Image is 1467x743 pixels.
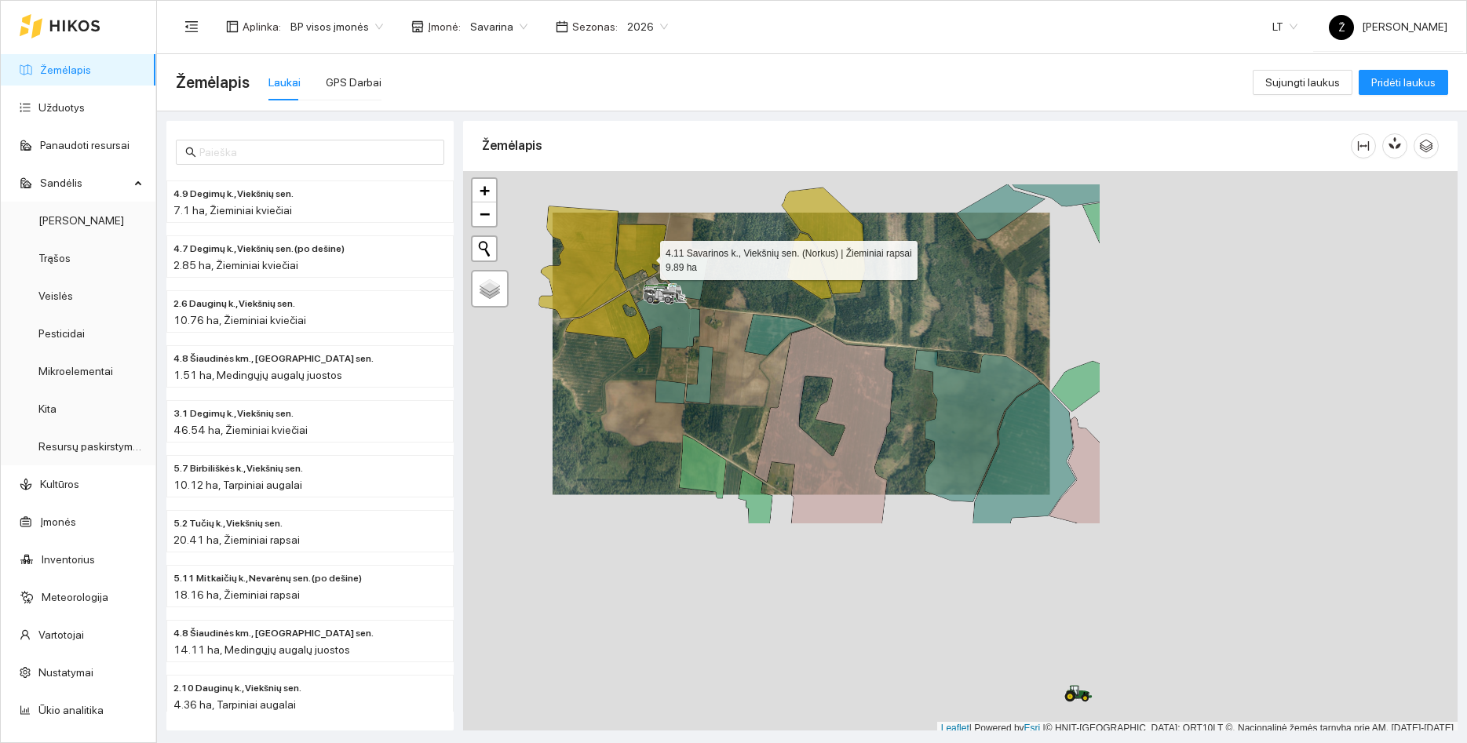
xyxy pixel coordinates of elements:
span: shop [411,20,424,33]
span: 3.1 Degimų k., Viekšnių sen. [173,406,294,421]
span: search [185,147,196,158]
div: Laukai [268,74,301,91]
span: 4.36 ha, Tarpiniai augalai [173,698,296,711]
span: 4.8 Šiaudinės km., Papilės sen. [173,626,374,641]
a: Leaflet [941,723,969,734]
a: Kultūros [40,478,79,490]
span: 4.8 Šiaudinės km., Papilės sen. [173,351,374,366]
span: − [480,204,490,224]
span: 7.1 ha, Žieminiai kviečiai [173,204,292,217]
span: 46.54 ha, Žieminiai kviečiai [173,424,308,436]
a: Žemėlapis [40,64,91,76]
span: 1.51 ha, Medingųjų augalų juostos [173,369,342,381]
span: 2.85 ha, Žieminiai kviečiai [173,259,298,271]
span: 2.6 Dauginų k., Viekšnių sen. [173,297,295,311]
input: Paieška [199,144,435,161]
span: + [480,180,490,200]
a: Veislės [38,290,73,302]
a: Zoom out [473,202,496,226]
a: Inventorius [42,553,95,566]
div: GPS Darbai [326,74,381,91]
span: Sandėlis [40,167,130,198]
span: LT [1272,15,1297,38]
a: Pesticidai [38,327,85,340]
span: 4.7 Degimų k., Viekšnių sen. (po dešine) [173,242,345,257]
a: Layers [473,271,507,306]
span: 10.12 ha, Tarpiniai augalai [173,479,302,491]
span: Aplinka : [243,18,281,35]
a: Panaudoti resursai [40,139,130,151]
span: column-width [1352,140,1375,152]
span: Sezonas : [572,18,618,35]
a: Resursų paskirstymas [38,440,144,453]
button: Pridėti laukus [1359,70,1448,95]
div: Žemėlapis [482,123,1351,168]
span: Žemėlapis [176,70,250,95]
button: column-width [1351,133,1376,158]
span: | [1043,723,1046,734]
a: Nustatymai [38,666,93,679]
a: [PERSON_NAME] [38,214,124,227]
a: Kita [38,402,57,415]
span: Ž [1338,15,1345,40]
span: Savarina [470,15,527,38]
span: calendar [556,20,568,33]
button: menu-fold [176,11,207,42]
a: Sujungti laukus [1253,76,1352,89]
span: 5.7 Birbiliškės k., Viekšnių sen. [173,461,303,476]
button: Sujungti laukus [1253,70,1352,95]
span: 20.41 ha, Žieminiai rapsai [173,534,300,546]
span: Sujungti laukus [1265,74,1340,91]
span: 5.2 Tučių k., Viekšnių sen. [173,516,283,531]
span: Įmonė : [428,18,461,35]
span: 5.11 Mitkaičių k., Nevarėnų sen. (po dešine) [173,571,362,586]
a: Mikroelementai [38,365,113,377]
a: Įmonės [40,515,76,528]
button: Initiate a new search [473,237,496,260]
a: Meteorologija [42,591,108,603]
a: Užduotys [38,101,85,114]
span: 14.11 ha, Medingųjų augalų juostos [173,643,350,656]
div: | Powered by © HNIT-[GEOGRAPHIC_DATA]; ORT10LT ©, Nacionalinė žemės tarnyba prie AM, [DATE]-[DATE] [937,722,1458,735]
span: BP visos įmonės [290,15,383,38]
a: Zoom in [473,179,496,202]
span: 2.10 Dauginų k., Viekšnių sen. [173,681,301,696]
a: Vartotojai [38,628,84,641]
span: 10.76 ha, Žieminiai kviečiai [173,314,306,326]
span: layout [226,20,239,33]
span: 18.16 ha, Žieminiai rapsai [173,588,300,601]
span: 4.9 Degimų k., Viekšnių sen. [173,187,294,202]
a: Ūkio analitika [38,704,104,716]
a: Trąšos [38,252,71,264]
a: Esri [1024,723,1041,734]
span: 2026 [627,15,668,38]
span: [PERSON_NAME] [1329,20,1447,33]
span: menu-fold [184,20,199,34]
span: Pridėti laukus [1371,74,1436,91]
a: Pridėti laukus [1359,76,1448,89]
